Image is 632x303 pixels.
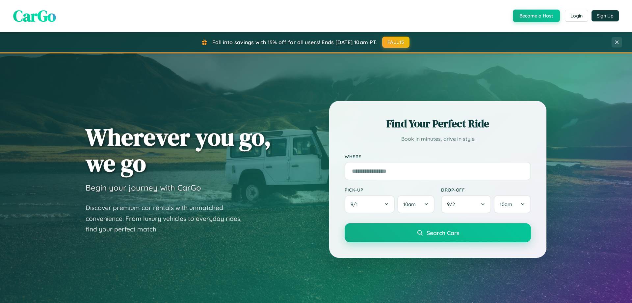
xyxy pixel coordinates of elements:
[345,134,531,144] p: Book in minutes, drive in style
[397,195,434,213] button: 10am
[513,10,560,22] button: Become a Host
[494,195,531,213] button: 10am
[351,201,361,207] span: 9 / 1
[345,154,531,159] label: Where
[427,229,459,236] span: Search Cars
[86,202,250,235] p: Discover premium car rentals with unmatched convenience. From luxury vehicles to everyday rides, ...
[13,5,56,27] span: CarGo
[500,201,512,207] span: 10am
[592,10,619,21] button: Sign Up
[345,223,531,242] button: Search Cars
[382,37,410,48] button: FALL15
[565,10,588,22] button: Login
[345,187,434,193] label: Pick-up
[403,201,416,207] span: 10am
[86,183,201,193] h3: Begin your journey with CarGo
[447,201,458,207] span: 9 / 2
[345,195,395,213] button: 9/1
[212,39,377,45] span: Fall into savings with 15% off for all users! Ends [DATE] 10am PT.
[345,116,531,131] h2: Find Your Perfect Ride
[441,187,531,193] label: Drop-off
[441,195,491,213] button: 9/2
[86,124,271,176] h1: Wherever you go, we go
